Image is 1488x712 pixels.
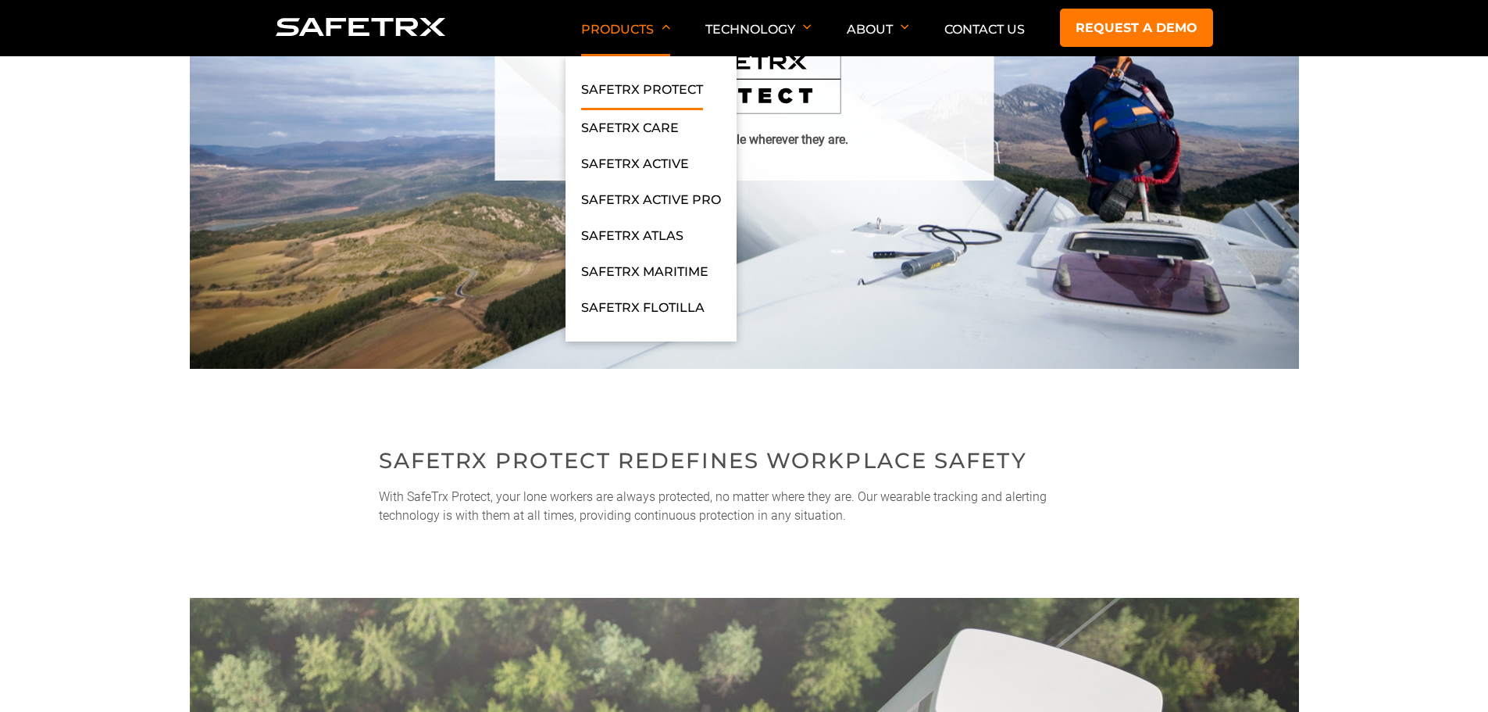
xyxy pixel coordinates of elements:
[581,226,683,254] a: SafeTrx Atlas
[4,332,14,342] input: I agree to allow 8 West Consulting to store and process my personal data.*
[1060,9,1213,47] a: Request a demo
[640,131,848,149] h1: Protect your people wherever they are.
[647,45,842,115] img: SafeTrx Protect logo
[705,22,812,56] p: Technology
[379,445,1110,476] h2: SafeTrx Protect redefines workplace safety
[18,166,95,177] span: Request a Demo
[581,80,703,110] a: SafeTrx Protect
[901,24,909,30] img: Arrow down
[276,18,446,36] img: Logo SafeTrx
[581,154,689,182] a: SafeTrx Active
[379,488,1110,525] p: With SafeTrx Protect, your lone workers are always protected, no matter where they are. Our weara...
[4,186,14,196] input: Discover More
[581,298,705,326] a: SafeTrx Flotilla
[944,22,1025,37] a: Contact Us
[662,24,670,30] img: Arrow down
[18,187,84,199] span: Discover More
[803,24,812,30] img: Arrow down
[581,190,721,218] a: SafeTrx Active Pro
[581,118,679,146] a: SafeTrx Care
[1410,637,1488,712] iframe: Chat Widget
[847,22,909,56] p: About
[581,262,708,290] a: SafeTrx Maritime
[4,165,14,175] input: Request a Demo
[581,22,670,56] p: Products
[20,331,351,342] p: I agree to allow 8 West Consulting to store and process my personal data.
